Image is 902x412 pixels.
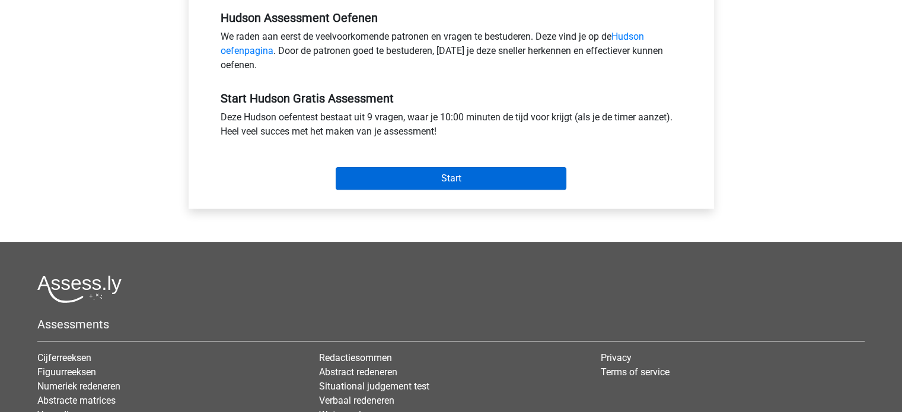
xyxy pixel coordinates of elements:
a: Redactiesommen [319,352,392,363]
a: Abstract redeneren [319,366,397,378]
div: We raden aan eerst de veelvoorkomende patronen en vragen te bestuderen. Deze vind je op de . Door... [212,30,691,77]
a: Figuurreeksen [37,366,96,378]
h5: Hudson Assessment Oefenen [221,11,682,25]
a: Cijferreeksen [37,352,91,363]
h5: Start Hudson Gratis Assessment [221,91,682,106]
div: Deze Hudson oefentest bestaat uit 9 vragen, waar je 10:00 minuten de tijd voor krijgt (als je de ... [212,110,691,143]
h5: Assessments [37,317,865,331]
img: Assessly logo [37,275,122,303]
input: Start [336,167,566,190]
a: Numeriek redeneren [37,381,120,392]
a: Privacy [601,352,632,363]
a: Verbaal redeneren [319,395,394,406]
a: Situational judgement test [319,381,429,392]
a: Abstracte matrices [37,395,116,406]
a: Terms of service [601,366,670,378]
